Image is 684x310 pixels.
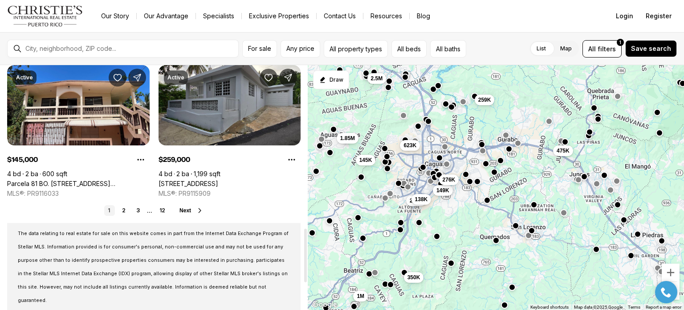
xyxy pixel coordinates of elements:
button: Start drawing [313,70,349,89]
span: 1 [619,39,621,46]
a: Parcela 81 BO. CAGUITAS CARR 777, AGUAS BUENAS PR, 00703 [7,180,150,188]
span: 149K [436,187,449,194]
nav: Pagination [104,205,169,216]
button: 259K [474,95,494,105]
span: 276K [442,176,455,183]
button: 138K [411,194,431,205]
span: 1.85M [340,135,354,142]
span: 2.5M [370,75,383,82]
span: The data relating to real estate for sale on this website comes in part from the Internet Data Ex... [18,231,289,303]
button: 623K [400,140,420,151]
span: filters [598,44,616,54]
a: Blog [410,10,437,22]
a: Our Story [94,10,136,22]
p: Active [167,74,184,81]
a: Our Advantage [137,10,195,22]
label: List [529,41,553,57]
button: Share Property [279,69,297,87]
button: 235K [406,195,426,206]
button: 276K [439,174,459,185]
li: ... [147,207,152,214]
button: 1M [353,291,368,302]
span: For sale [248,45,271,52]
button: All baths [430,40,466,58]
button: Register [640,7,677,25]
button: 2.5M [367,73,386,84]
span: 475K [557,147,570,154]
span: All [588,44,596,54]
span: 235K [410,197,423,204]
a: Exclusive Properties [242,10,316,22]
button: All beds [391,40,427,58]
a: Report a map error [646,305,681,310]
button: Share Property [128,69,146,87]
button: Save Property: Parcela 81 BO. CAGUITAS CARR 777 [109,69,126,87]
button: Login [611,7,639,25]
button: Contact Us [317,10,363,22]
button: Property options [283,151,301,169]
a: Specialists [196,10,241,22]
span: 138K [415,196,427,203]
span: 350K [407,274,420,281]
button: All property types [324,40,388,58]
a: 12 [156,205,169,216]
span: Register [646,12,672,20]
button: Allfilters1 [582,40,622,58]
span: Save search [631,45,671,52]
span: 1M [357,293,364,300]
button: Next [179,207,204,214]
button: Save Property: 941 CAMINO LOS LLINZOS [260,69,277,87]
button: Zoom in [662,264,680,281]
button: Property options [132,151,150,169]
a: 2 [118,205,129,216]
span: 145K [359,157,372,164]
span: 259K [478,96,491,103]
span: Any price [286,45,314,52]
label: Map [553,41,579,57]
button: 145K [355,155,375,165]
p: Active [16,74,33,81]
button: 1.85M [336,133,358,144]
button: For sale [242,40,277,58]
button: 149K [433,185,453,196]
a: Resources [363,10,409,22]
a: 941 CAMINO LOS LLINZOS, GURABO PR, 00778 [159,180,218,188]
span: 623K [403,142,416,149]
img: logo [7,5,83,27]
button: Save search [625,40,677,57]
a: 1 [104,205,115,216]
button: 350K [403,272,423,283]
button: 475K [553,145,573,156]
span: Login [616,12,633,20]
a: Terms (opens in new tab) [628,305,640,310]
span: Next [179,207,191,214]
button: Any price [281,40,320,58]
a: 3 [133,205,143,216]
span: Map data ©2025 Google [574,305,623,310]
